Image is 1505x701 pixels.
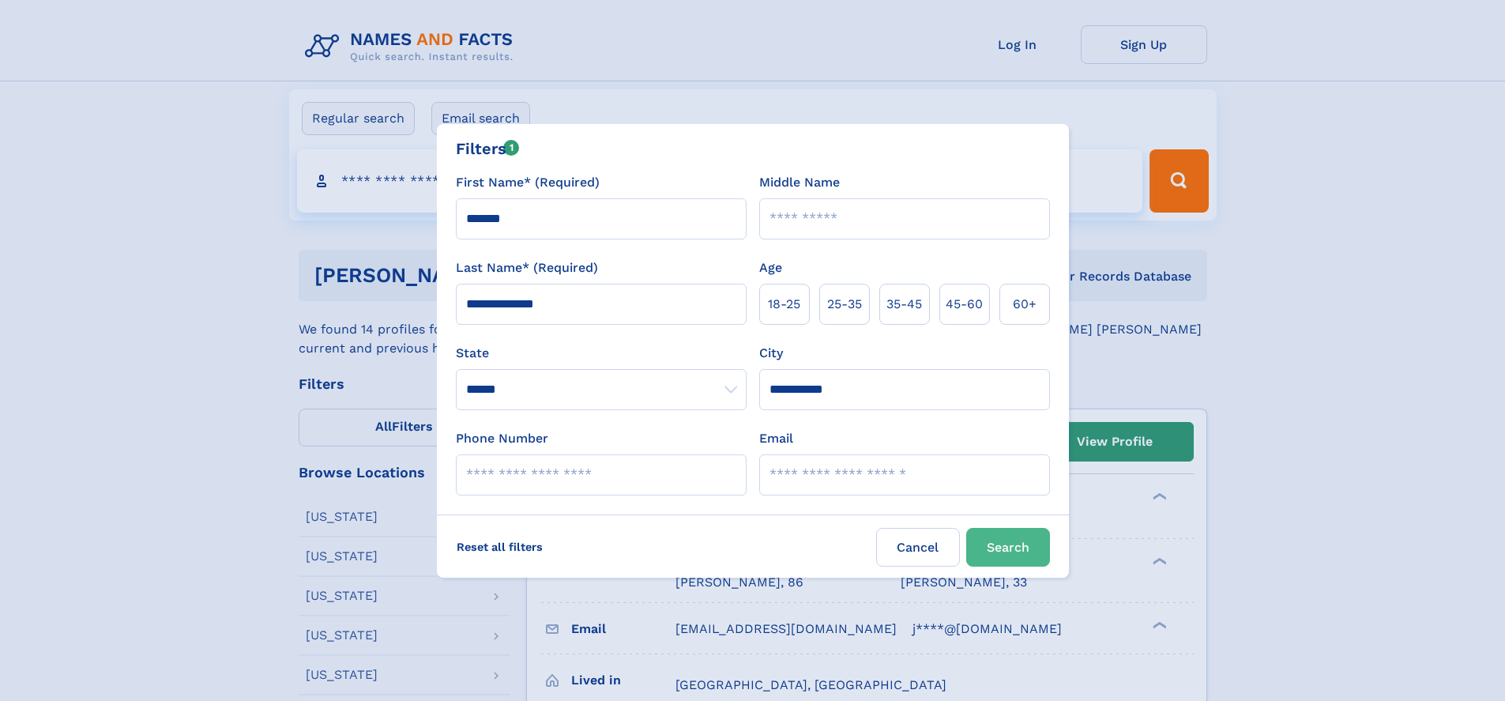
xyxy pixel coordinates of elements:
[759,429,793,448] label: Email
[456,429,548,448] label: Phone Number
[768,295,800,314] span: 18‑25
[827,295,862,314] span: 25‑35
[966,528,1050,567] button: Search
[456,258,598,277] label: Last Name* (Required)
[446,528,553,566] label: Reset all filters
[456,173,600,192] label: First Name* (Required)
[456,137,520,160] div: Filters
[759,344,783,363] label: City
[876,528,960,567] label: Cancel
[759,258,782,277] label: Age
[886,295,922,314] span: 35‑45
[1013,295,1037,314] span: 60+
[456,344,747,363] label: State
[946,295,983,314] span: 45‑60
[759,173,840,192] label: Middle Name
